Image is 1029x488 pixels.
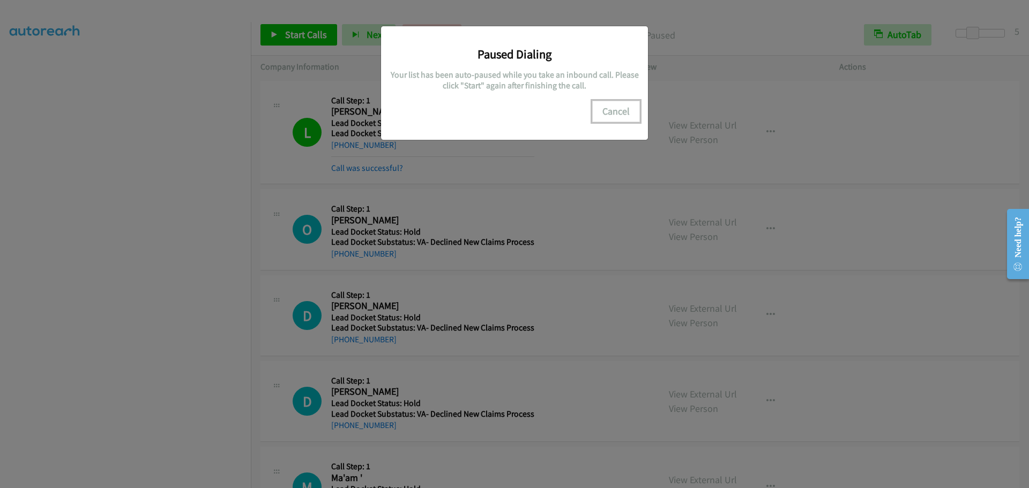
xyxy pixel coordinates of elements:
[389,70,640,91] h5: Your list has been auto-paused while you take an inbound call. Please click "Start" again after f...
[592,101,640,122] button: Cancel
[389,47,640,62] h3: Paused Dialing
[998,201,1029,287] iframe: Resource Center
